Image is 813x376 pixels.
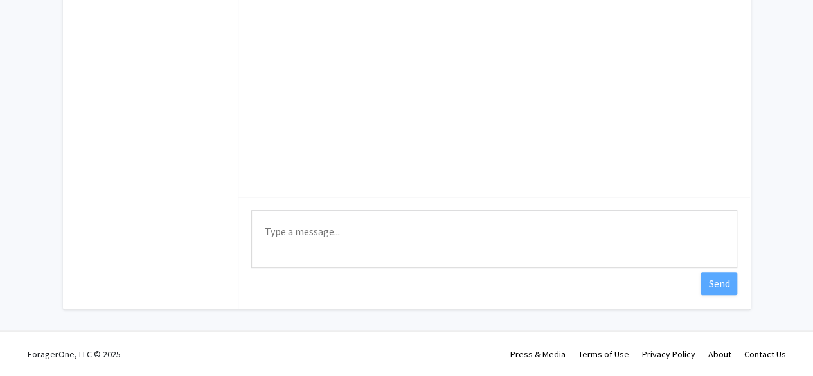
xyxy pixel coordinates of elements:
textarea: Message [251,210,737,268]
a: Contact Us [744,348,786,360]
a: Terms of Use [578,348,629,360]
a: Press & Media [510,348,566,360]
a: Privacy Policy [642,348,695,360]
iframe: Chat [10,318,55,366]
button: Send [701,272,737,295]
a: About [708,348,731,360]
